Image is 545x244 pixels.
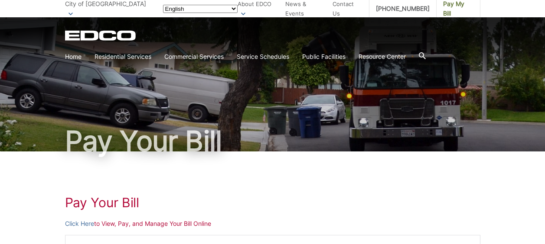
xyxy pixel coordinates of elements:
h1: Pay Your Bill [65,195,480,210]
a: Residential Services [95,52,151,61]
h1: Pay Your Bill [65,127,480,155]
select: Select a language [163,5,238,13]
a: EDCD logo. Return to the homepage. [65,30,137,41]
a: Click Here [65,219,94,228]
a: Resource Center [359,52,406,61]
a: Service Schedules [237,52,289,61]
a: Commercial Services [164,52,224,61]
a: Public Facilities [302,52,346,61]
a: Home [65,52,82,61]
p: to View, Pay, and Manage Your Bill Online [65,219,480,228]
